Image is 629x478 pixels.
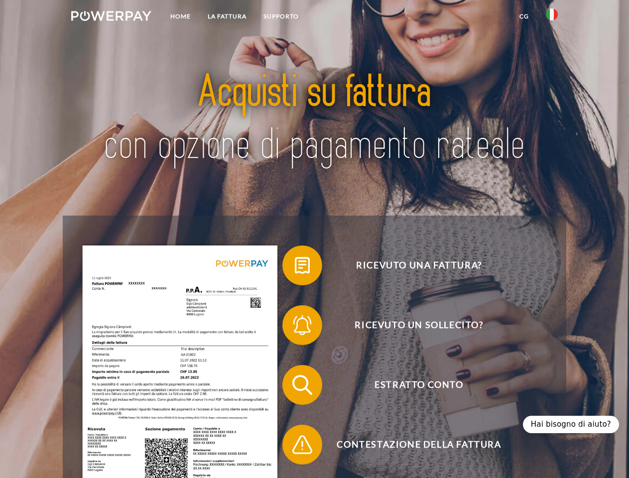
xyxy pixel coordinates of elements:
a: Supporto [255,7,307,25]
img: title-powerpay_it.svg [95,48,534,191]
span: Estratto conto [297,365,541,405]
a: Home [162,7,199,25]
img: qb_warning.svg [290,432,315,457]
span: Ricevuto una fattura? [297,245,541,285]
button: Ricevuto una fattura? [282,245,541,285]
div: Hai bisogno di aiuto? [523,416,619,433]
button: Ricevuto un sollecito? [282,305,541,345]
a: CG [511,7,537,25]
img: it [546,8,558,20]
button: Estratto conto [282,365,541,405]
button: Contestazione della fattura [282,425,541,465]
img: qb_bell.svg [290,313,315,338]
span: Ricevuto un sollecito? [297,305,541,345]
span: Contestazione della fattura [297,425,541,465]
a: LA FATTURA [199,7,255,25]
img: logo-powerpay-white.svg [71,11,151,21]
img: qb_bill.svg [290,253,315,278]
img: qb_search.svg [290,372,315,397]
